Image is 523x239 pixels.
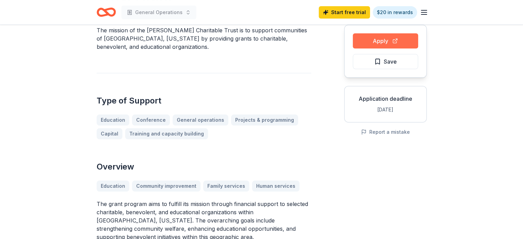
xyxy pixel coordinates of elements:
a: Projects & programming [231,115,298,126]
a: $20 in rewards [373,6,417,19]
div: Application deadline [350,95,421,103]
button: Save [353,54,418,69]
a: Conference [132,115,170,126]
p: The mission of the [PERSON_NAME] Charitable Trust is to support communities of [GEOGRAPHIC_DATA],... [97,26,311,51]
button: Report a mistake [361,128,410,136]
a: Start free trial [319,6,370,19]
div: [DATE] [350,106,421,114]
button: Apply [353,33,418,48]
h2: Overview [97,161,311,172]
a: Education [97,115,129,126]
a: Capital [97,128,122,139]
span: Save [384,57,397,66]
a: General operations [173,115,228,126]
span: General Operations [135,8,183,17]
h2: Type of Support [97,95,311,106]
a: Home [97,4,116,20]
a: Training and capacity building [125,128,208,139]
button: General Operations [121,6,196,19]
